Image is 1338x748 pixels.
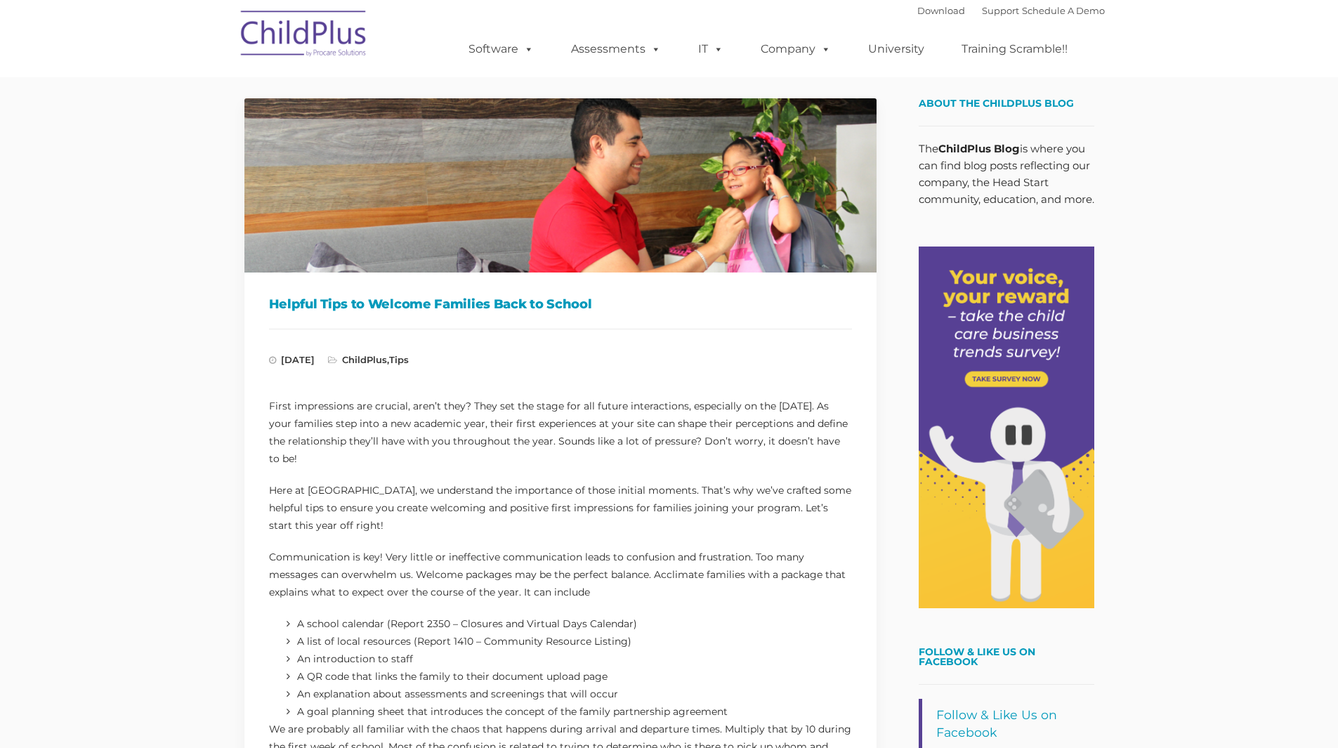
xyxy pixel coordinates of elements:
li: An explanation about assessments and screenings that will occur [297,685,852,703]
h1: Helpful Tips to Welcome Families Back to School [269,294,852,315]
strong: ChildPlus Blog [938,142,1020,155]
font: | [917,5,1105,16]
a: Company [747,35,845,63]
p: Here at [GEOGRAPHIC_DATA], we understand the importance of those initial moments. That’s why we’v... [269,482,852,534]
span: , [328,354,409,365]
a: Download [917,5,965,16]
a: IT [684,35,737,63]
a: Tips [389,354,409,365]
a: University [854,35,938,63]
p: First impressions are crucial, aren’t they? They set the stage for all future interactions, espec... [269,398,852,468]
li: A list of local resources (Report 1410 – Community Resource Listing) [297,633,852,650]
a: Training Scramble!! [947,35,1082,63]
a: Support [982,5,1019,16]
li: An introduction to staff [297,650,852,668]
span: [DATE] [269,354,315,365]
li: A goal planning sheet that introduces the concept of the family partnership agreement [297,703,852,721]
p: The is where you can find blog posts reflecting our company, the Head Start community, education,... [919,140,1094,208]
a: ChildPlus [342,354,387,365]
a: Follow & Like Us on Facebook [936,707,1057,740]
span: About the ChildPlus Blog [919,97,1074,110]
a: Follow & Like Us on Facebook [919,645,1035,668]
a: Schedule A Demo [1022,5,1105,16]
li: A school calendar (Report 2350 – Closures and Virtual Days Calendar) [297,615,852,633]
li: A QR code that links the family to their document upload page [297,668,852,685]
p: Communication is key! Very little or ineffective communication leads to confusion and frustration... [269,549,852,601]
a: Assessments [557,35,675,63]
img: ChildPlus by Procare Solutions [234,1,374,71]
a: Software [454,35,548,63]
